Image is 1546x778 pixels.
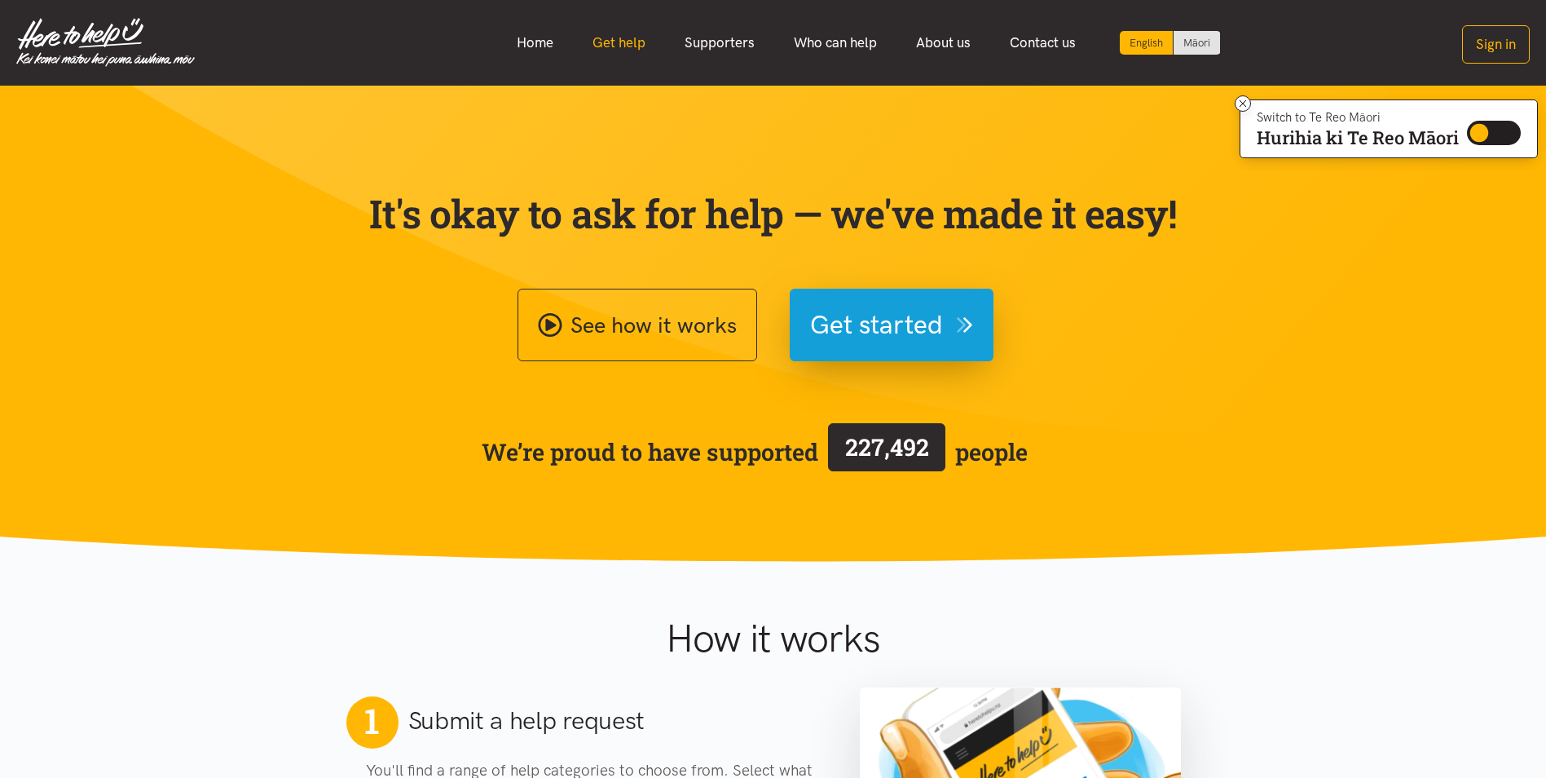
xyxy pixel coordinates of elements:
a: Who can help [774,25,896,60]
a: About us [896,25,990,60]
a: Supporters [665,25,774,60]
span: 1 [364,700,379,742]
div: Language toggle [1120,31,1221,55]
a: 227,492 [818,420,955,484]
button: Sign in [1462,25,1530,64]
p: Hurihia ki Te Reo Māori [1257,130,1459,145]
a: Get help [573,25,665,60]
span: Get started [810,304,943,346]
img: Home [16,18,195,67]
button: Get started [790,289,993,361]
h2: Submit a help request [408,704,645,738]
p: It's okay to ask for help — we've made it easy! [366,190,1181,237]
p: Switch to Te Reo Māori [1257,113,1459,122]
div: Current language [1120,31,1174,55]
span: 227,492 [845,431,929,462]
a: Switch to Te Reo Māori [1174,31,1220,55]
h1: How it works [507,615,1039,662]
a: Contact us [990,25,1095,60]
a: See how it works [518,289,757,361]
a: Home [497,25,573,60]
span: We’re proud to have supported people [482,420,1028,484]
